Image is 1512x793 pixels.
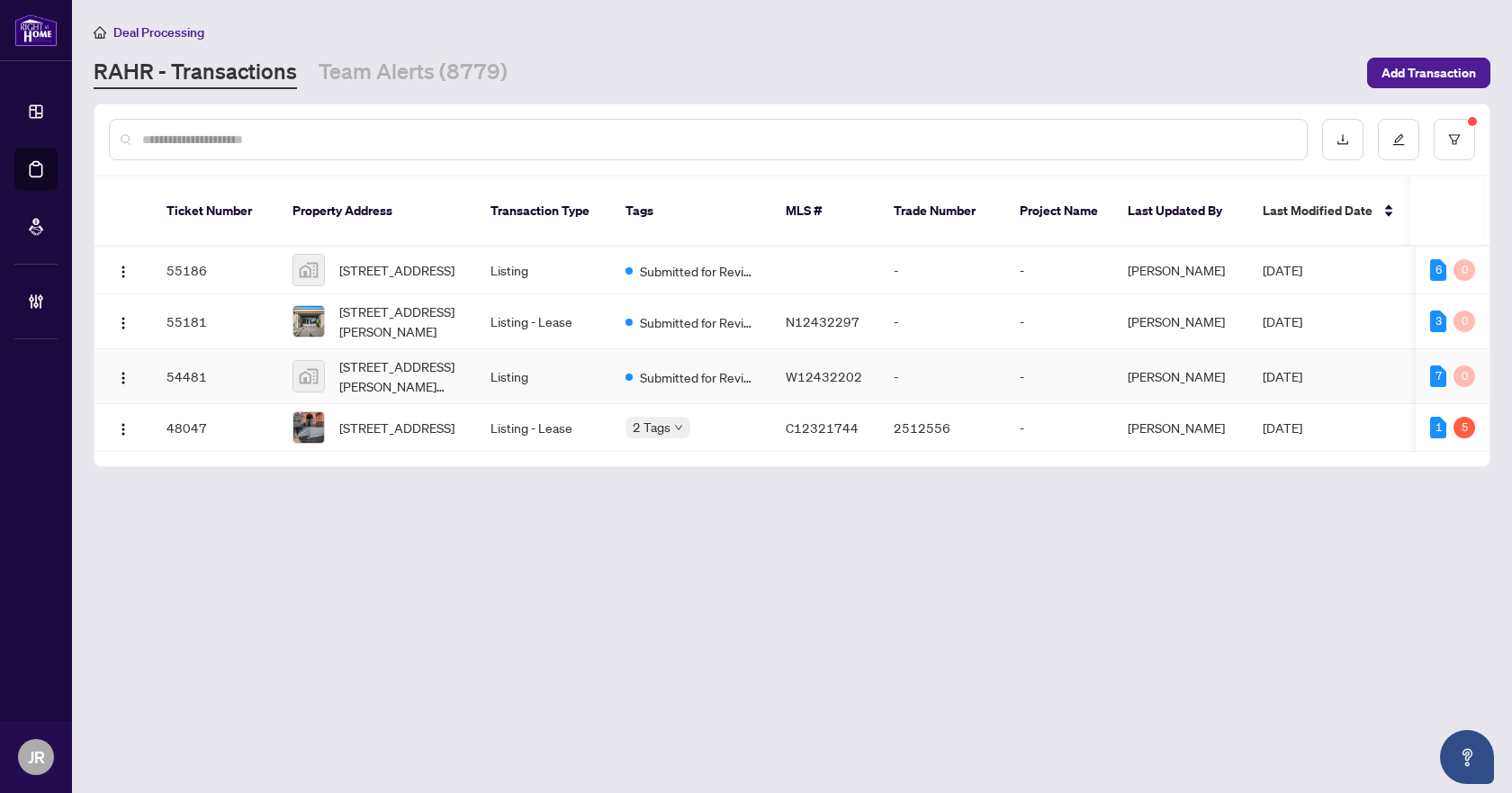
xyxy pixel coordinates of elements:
div: 1 [1430,417,1446,438]
td: [PERSON_NAME] [1113,349,1248,404]
button: filter [1434,119,1475,160]
button: Logo [109,413,138,442]
td: 48047 [152,404,278,452]
button: download [1322,119,1363,160]
span: Submitted for Review [640,312,757,332]
button: Logo [109,256,138,284]
td: - [879,247,1005,294]
span: C12321744 [786,419,859,436]
img: logo [14,14,58,47]
img: Logo [116,265,130,279]
span: [STREET_ADDRESS] [339,260,454,280]
td: - [879,294,1005,349]
span: JR [28,744,45,770]
span: Submitted for Review [640,261,757,281]
img: thumbnail-img [293,306,324,337]
span: download [1336,133,1349,146]
span: W12432202 [786,368,862,384]
span: [DATE] [1263,313,1302,329]
button: Add Transaction [1367,58,1490,88]
th: Property Address [278,176,476,247]
th: Trade Number [879,176,1005,247]
img: thumbnail-img [293,255,324,285]
span: down [674,423,683,432]
span: 2 Tags [633,417,670,437]
span: Submitted for Review [640,367,757,387]
td: 55186 [152,247,278,294]
span: home [94,26,106,39]
td: - [1005,294,1113,349]
img: Logo [116,371,130,385]
button: Logo [109,362,138,391]
button: Logo [109,307,138,336]
span: [STREET_ADDRESS][PERSON_NAME] [339,302,462,341]
th: Last Modified Date [1248,176,1410,247]
span: [DATE] [1263,262,1302,278]
td: [PERSON_NAME] [1113,294,1248,349]
img: Logo [116,316,130,330]
td: - [1005,404,1113,452]
td: Listing [476,247,611,294]
span: Add Transaction [1381,59,1476,87]
td: 55181 [152,294,278,349]
td: 54481 [152,349,278,404]
a: RAHR - Transactions [94,57,297,89]
div: 7 [1430,365,1446,387]
span: edit [1392,133,1405,146]
th: Project Name [1005,176,1113,247]
div: 0 [1453,311,1475,332]
div: 0 [1453,259,1475,281]
span: N12432297 [786,313,859,329]
div: 0 [1453,365,1475,387]
span: Deal Processing [113,24,204,41]
span: filter [1448,133,1461,146]
span: [DATE] [1263,419,1302,436]
img: Logo [116,422,130,437]
td: - [1005,349,1113,404]
td: Listing - Lease [476,294,611,349]
td: Listing - Lease [476,404,611,452]
div: 5 [1453,417,1475,438]
a: Team Alerts (8779) [319,57,508,89]
th: Tags [611,176,771,247]
img: thumbnail-img [293,361,324,392]
div: 3 [1430,311,1446,332]
th: Transaction Type [476,176,611,247]
div: 6 [1430,259,1446,281]
td: Listing [476,349,611,404]
th: MLS # [771,176,879,247]
th: Last Updated By [1113,176,1248,247]
td: [PERSON_NAME] [1113,404,1248,452]
td: 2512556 [879,404,1005,452]
th: Ticket Number [152,176,278,247]
img: thumbnail-img [293,412,324,443]
button: Open asap [1440,730,1494,784]
td: [PERSON_NAME] [1113,247,1248,294]
span: [STREET_ADDRESS][PERSON_NAME][PERSON_NAME] [339,356,462,396]
td: - [1005,247,1113,294]
span: [STREET_ADDRESS] [339,418,454,437]
td: - [879,349,1005,404]
button: edit [1378,119,1419,160]
span: Last Modified Date [1263,201,1372,221]
span: [DATE] [1263,368,1302,384]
